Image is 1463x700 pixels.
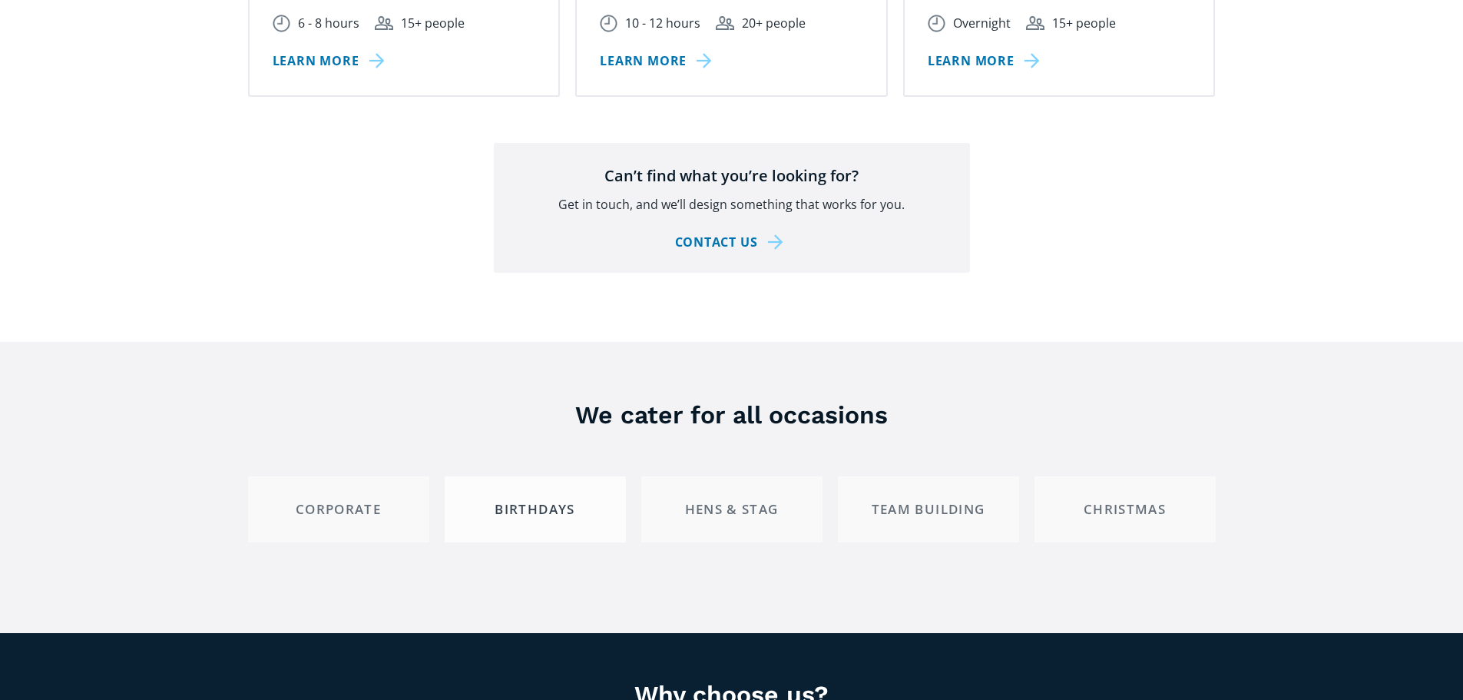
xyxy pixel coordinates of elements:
a: Learn more [273,50,390,72]
a: Learn more [600,50,717,72]
h3: We cater for all occasions [412,400,1051,430]
div: Birthdays [458,501,613,518]
div: 10 - 12 hours [625,12,700,35]
a: Contact us [675,231,789,254]
img: Group size [375,16,393,29]
a: Learn more [928,50,1045,72]
img: Duration [928,15,945,32]
div: 20+ people [742,12,806,35]
img: Duration [600,15,617,32]
div: Team building [851,501,1006,518]
div: Christmas [1048,501,1203,518]
div: 6 - 8 hours [298,12,359,35]
img: Duration [273,15,290,32]
div: Hens & Stag [654,501,809,518]
div: Overnight [953,12,1011,35]
img: Group size [1026,16,1044,29]
img: Group size [716,16,734,29]
p: Get in touch, and we’ll design something that works for you. [535,194,928,216]
h4: Can’t find what you’re looking for? [535,166,928,186]
div: Corporate [261,501,416,518]
div: 15+ people [1052,12,1116,35]
div: 15+ people [401,12,465,35]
